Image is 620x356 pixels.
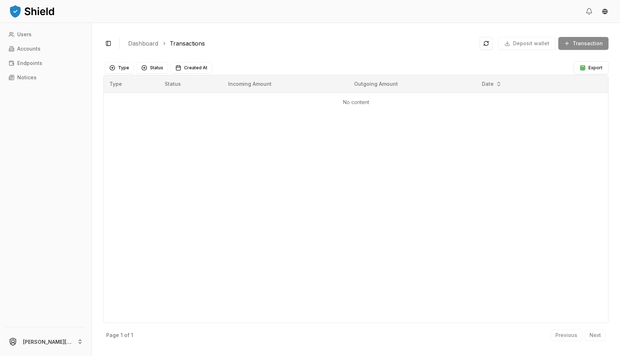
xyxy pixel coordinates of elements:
th: Outgoing Amount [348,75,475,93]
p: Page [106,333,119,338]
p: of [124,333,130,338]
button: Created At [171,62,212,74]
button: Status [137,62,168,74]
button: [PERSON_NAME][EMAIL_ADDRESS][DOMAIN_NAME] [3,330,89,353]
a: Users [6,29,86,40]
span: Created At [184,65,207,71]
a: Notices [6,72,86,83]
p: Users [17,32,32,37]
p: Notices [17,75,37,80]
p: Accounts [17,46,41,51]
button: Date [479,78,504,90]
th: Incoming Amount [222,75,349,93]
img: ShieldPay Logo [9,4,55,18]
p: 1 [121,333,123,338]
a: Transactions [170,39,205,48]
th: Status [159,75,222,93]
a: Dashboard [128,39,158,48]
a: Endpoints [6,57,86,69]
th: Type [104,75,159,93]
p: 1 [131,333,133,338]
p: Endpoints [17,61,42,66]
p: No content [109,99,602,106]
button: Export [574,61,609,74]
nav: breadcrumb [128,39,474,48]
a: Accounts [6,43,86,55]
p: [PERSON_NAME][EMAIL_ADDRESS][DOMAIN_NAME] [23,338,71,346]
button: Type [105,62,134,74]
